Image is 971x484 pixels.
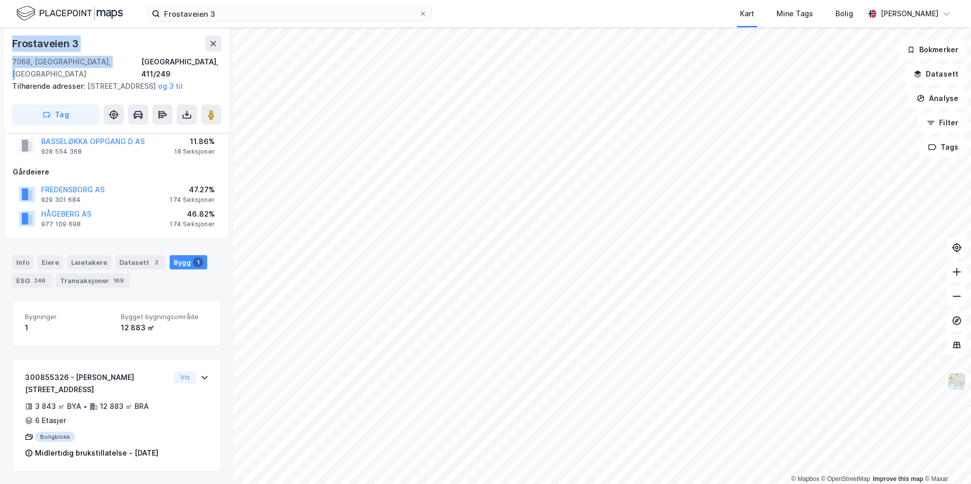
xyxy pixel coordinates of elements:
div: 174 Seksjoner [170,196,215,204]
div: Datasett [115,255,166,269]
button: Tag [12,105,100,125]
div: 11.86% [174,135,215,148]
a: OpenStreetMap [821,475,870,482]
button: Bokmerker [898,40,967,60]
div: 12 883 ㎡ [121,322,209,334]
div: 6 Etasjer [35,414,66,427]
div: ESG [12,273,52,288]
div: 246 [32,275,48,286]
div: Gårdeiere [13,166,221,178]
div: Bolig [835,8,853,20]
div: 977 109 698 [41,220,81,228]
div: Kart [740,8,754,20]
button: Datasett [905,64,967,84]
div: 3 843 ㎡ BYA [35,400,81,412]
div: Bygg [170,255,207,269]
div: 300855326 - [PERSON_NAME][STREET_ADDRESS] [25,371,170,396]
span: Bygget bygningsområde [121,313,209,321]
div: Kontrollprogram for chat [920,435,971,484]
div: [PERSON_NAME] [881,8,938,20]
span: Bygninger [25,313,113,321]
div: [STREET_ADDRESS] [12,80,213,92]
button: Analyse [908,88,967,109]
div: • [83,402,87,410]
button: Vis [174,371,197,384]
div: Leietakere [67,255,111,269]
div: 1 [193,257,203,267]
button: Tags [920,137,967,157]
div: Info [12,255,34,269]
a: Mapbox [791,475,819,482]
div: 47.27% [170,184,215,196]
div: Eiere [38,255,63,269]
div: 18 Seksjoner [174,148,215,156]
div: Midlertidig brukstillatelse - [DATE] [35,447,158,459]
div: Frostaveien 3 [12,36,80,52]
div: Transaksjoner [56,273,130,288]
div: 7068, [GEOGRAPHIC_DATA], [GEOGRAPHIC_DATA] [12,56,141,80]
iframe: Chat Widget [920,435,971,484]
div: 169 [111,275,126,286]
a: Improve this map [873,475,923,482]
img: logo.f888ab2527a4732fd821a326f86c7f29.svg [16,5,123,22]
div: 12 883 ㎡ BRA [100,400,149,412]
div: 1 [25,322,113,334]
div: 2 [151,257,161,267]
input: Søk på adresse, matrikkel, gårdeiere, leietakere eller personer [160,6,419,21]
button: Filter [918,113,967,133]
div: 928 554 368 [41,148,82,156]
div: 174 Seksjoner [170,220,215,228]
div: Mine Tags [776,8,813,20]
span: Tilhørende adresser: [12,82,87,90]
div: [GEOGRAPHIC_DATA], 411/249 [141,56,221,80]
img: Z [947,372,966,391]
div: 929 301 684 [41,196,81,204]
div: 46.82% [170,208,215,220]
